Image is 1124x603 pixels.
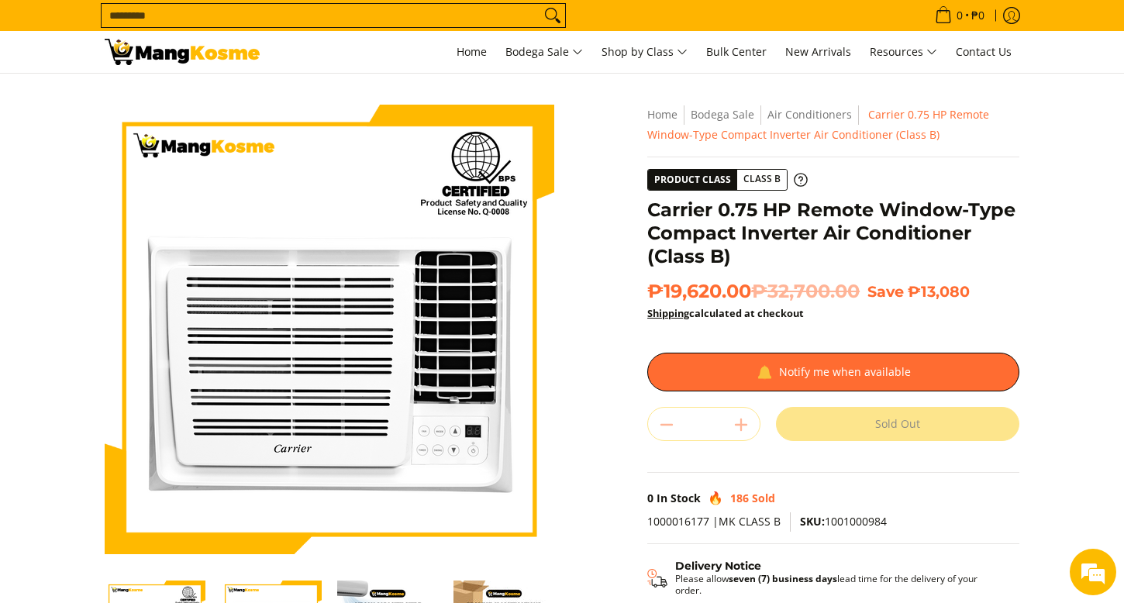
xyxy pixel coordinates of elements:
strong: Delivery Notice [675,559,761,573]
span: • [930,7,989,24]
nav: Main Menu [275,31,1019,73]
a: Contact Us [948,31,1019,73]
a: Home [647,107,678,122]
span: Carrier 0.75 HP Remote Window-Type Compact Inverter Air Conditioner (Class B) [647,107,989,142]
span: ₱13,080 [908,282,970,301]
span: SKU: [800,514,825,529]
span: Resources [870,43,937,62]
span: Product Class [648,170,737,190]
a: Shipping [647,306,689,320]
a: Bodega Sale [691,107,754,122]
button: Shipping & Delivery [647,560,1004,597]
span: ₱0 [969,10,987,21]
span: Contact Us [956,44,1012,59]
span: Bulk Center [706,44,767,59]
span: Bodega Sale [505,43,583,62]
a: Air Conditioners [767,107,852,122]
strong: seven (7) business days [729,572,837,585]
span: Sold [752,491,775,505]
img: Carrier Compact Remote Inverter Aircon 0.75 HP - Class B l Mang Kosme [105,39,260,65]
span: Home [457,44,487,59]
span: ₱19,620.00 [647,280,860,303]
span: Save [867,282,904,301]
a: Home [449,31,495,73]
span: In Stock [657,491,701,505]
p: Please allow lead time for the delivery of your order. [675,573,1004,596]
a: Bulk Center [698,31,774,73]
a: Resources [862,31,945,73]
span: 1001000984 [800,514,887,529]
span: New Arrivals [785,44,851,59]
h1: Carrier 0.75 HP Remote Window-Type Compact Inverter Air Conditioner (Class B) [647,198,1019,268]
span: 0 [647,491,653,505]
button: Search [540,4,565,27]
nav: Breadcrumbs [647,105,1019,145]
a: Bodega Sale [498,31,591,73]
a: Product Class Class B [647,169,808,191]
strong: calculated at checkout [647,306,804,320]
a: Shop by Class [594,31,695,73]
span: 0 [954,10,965,21]
span: 186 [730,491,749,505]
img: Carrier 0.75 HP Remote Window-Type Compact Inverter Air Conditioner (Class B) [105,105,554,554]
a: New Arrivals [777,31,859,73]
span: 1000016177 |MK CLASS B [647,514,781,529]
span: Class B [737,170,787,189]
span: Shop by Class [602,43,688,62]
del: ₱32,700.00 [751,280,860,303]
